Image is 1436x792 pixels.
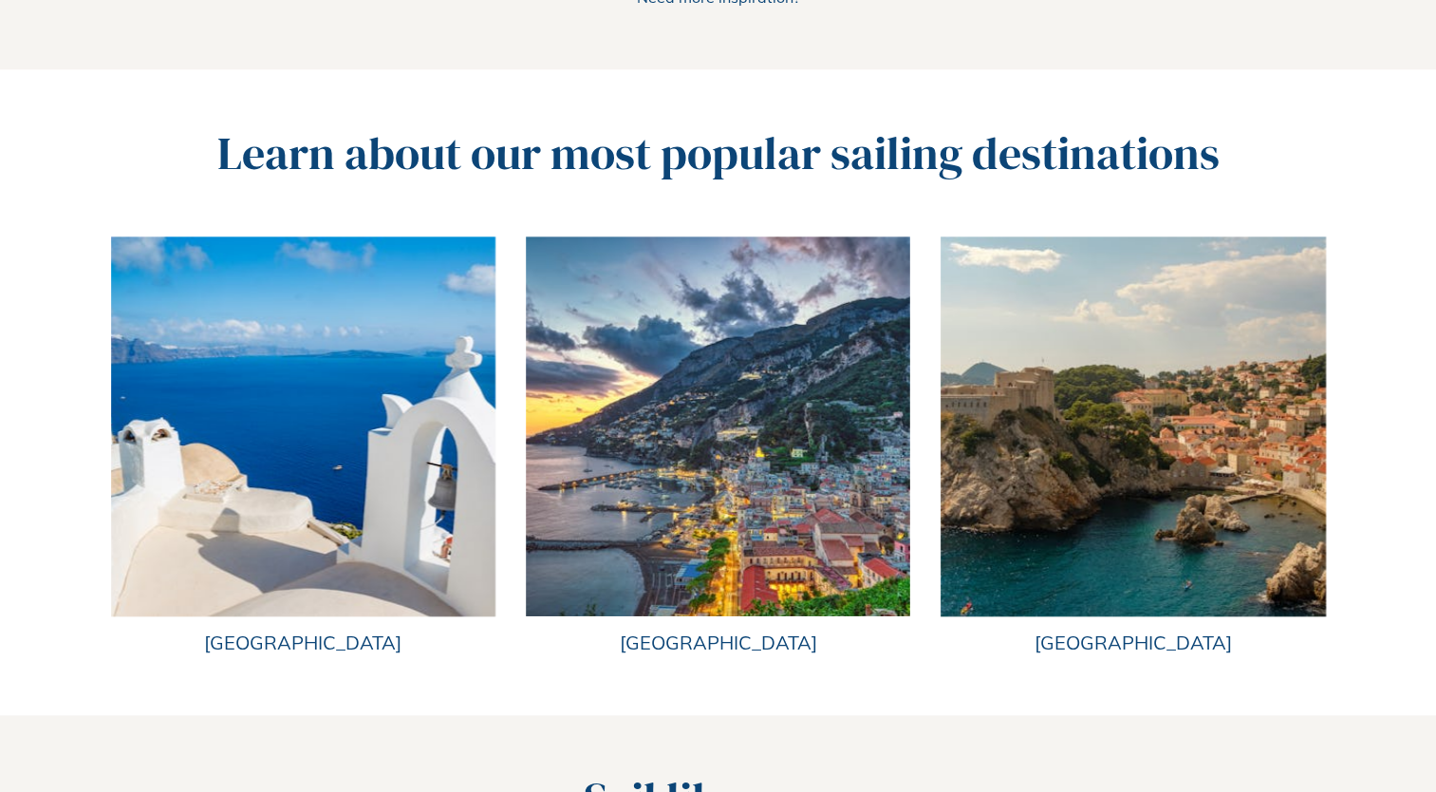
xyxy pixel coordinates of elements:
a: Dubrovnik's coastline with large cliffs[GEOGRAPHIC_DATA] [941,236,1325,654]
a: Lovely port with mountains in the background[GEOGRAPHIC_DATA] [526,236,910,654]
img: Dubrovnik's coastline with large cliffs [941,236,1325,616]
img: White roof in Santorini by the sea [111,236,495,616]
h3: [GEOGRAPHIC_DATA] [941,632,1325,654]
a: White roof in Santorini by the sea[GEOGRAPHIC_DATA] [111,236,495,654]
h3: [GEOGRAPHIC_DATA] [526,632,910,654]
span: Learn about our most popular sailing destinations [217,122,1220,184]
h3: [GEOGRAPHIC_DATA] [111,632,495,654]
img: Lovely port with mountains in the background [526,236,910,616]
